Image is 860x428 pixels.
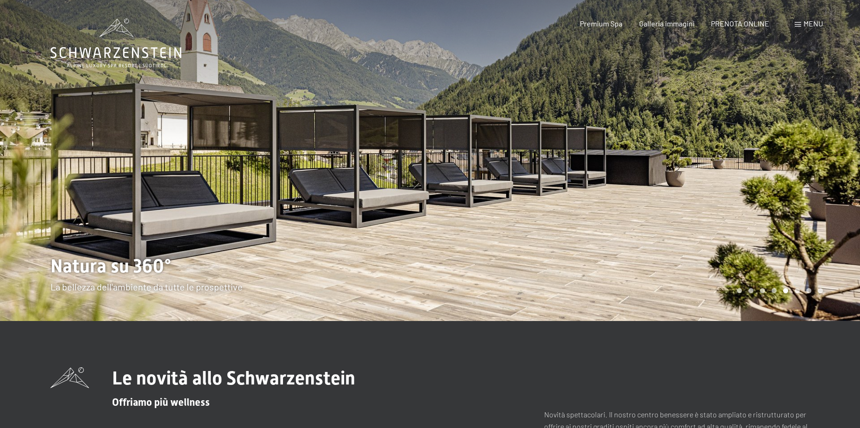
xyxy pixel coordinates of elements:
[737,288,742,293] div: Carousel Page 1
[804,19,823,28] span: Menu
[639,19,695,28] a: Galleria immagini
[580,19,622,28] a: Premium Spa
[772,288,777,293] div: Carousel Page 4
[818,288,823,293] div: Carousel Page 8
[711,19,769,28] a: PRENOTA ONLINE
[806,288,811,293] div: Carousel Page 7
[783,288,788,293] div: Carousel Page 5 (Current Slide)
[112,397,210,408] span: Offriamo più wellness
[795,288,800,293] div: Carousel Page 6
[734,288,823,293] div: Carousel Pagination
[760,288,765,293] div: Carousel Page 3
[748,288,753,293] div: Carousel Page 2
[112,367,355,389] span: Le novità allo Schwarzenstein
